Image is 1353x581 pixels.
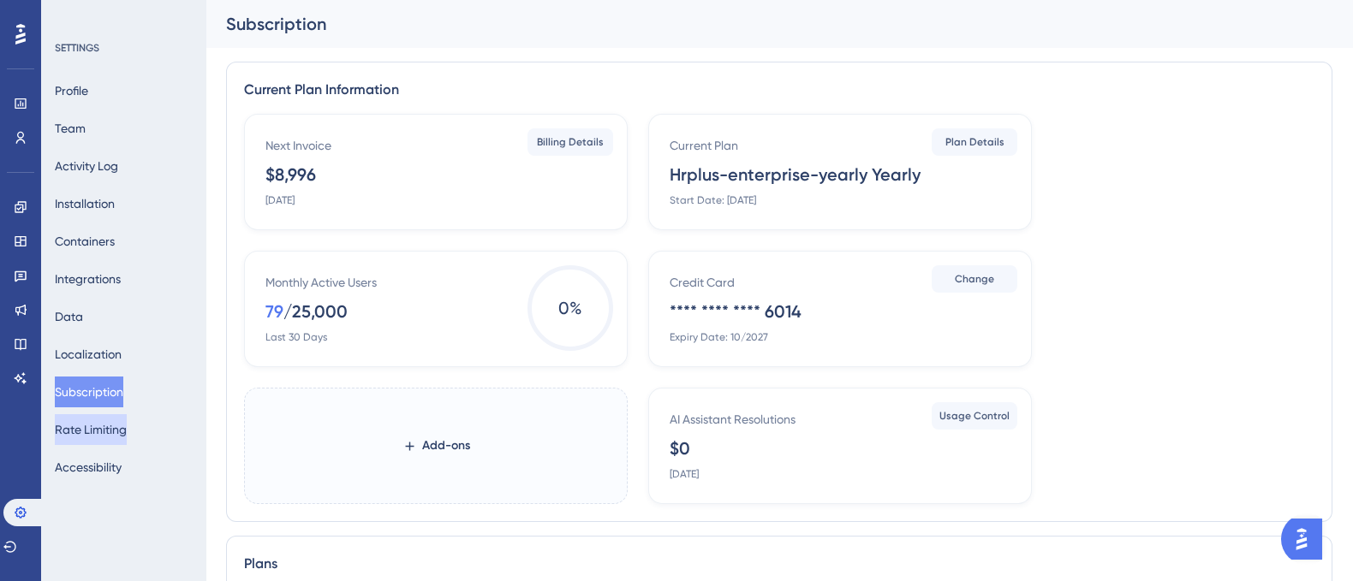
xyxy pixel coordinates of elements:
div: Plans [244,554,1314,574]
div: 79 [265,299,283,323]
span: Billing Details [537,135,604,149]
button: Billing Details [527,128,613,156]
div: [DATE] [265,193,295,207]
div: SETTINGS [55,41,194,55]
div: Current Plan [670,135,738,156]
button: Change [932,265,1017,293]
button: Containers [55,226,115,257]
button: Localization [55,339,122,370]
button: Integrations [55,264,121,294]
div: / 25,000 [283,299,348,323]
div: Expiry Date: 10/2027 [670,330,768,344]
div: Monthly Active Users [265,272,377,293]
button: Accessibility [55,452,122,483]
div: $8,996 [265,163,316,187]
button: Activity Log [55,151,118,181]
div: Last 30 Days [265,330,327,344]
button: Plan Details [932,128,1017,156]
button: Rate Limiting [55,414,127,445]
button: Installation [55,188,115,219]
div: Subscription [226,12,1290,36]
button: Usage Control [932,402,1017,430]
span: Plan Details [945,135,1004,149]
span: 0 % [527,265,613,351]
div: Hrplus-enterprise-yearly Yearly [670,163,921,187]
iframe: UserGuiding AI Assistant Launcher [1281,513,1332,565]
span: Add-ons [422,436,470,456]
button: Add-ons [375,430,498,461]
span: Usage Control [939,409,1010,423]
button: Team [55,113,86,144]
div: Current Plan Information [244,80,1314,100]
div: AI Assistant Resolutions [670,409,796,430]
div: Next Invoice [265,135,331,156]
button: Subscription [55,376,123,407]
div: Start Date: [DATE] [670,193,756,207]
button: Data [55,301,83,332]
div: [DATE] [670,467,699,481]
button: Profile [55,75,88,106]
div: $0 [670,436,690,460]
span: Change [955,272,994,286]
div: Credit Card [670,272,735,293]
